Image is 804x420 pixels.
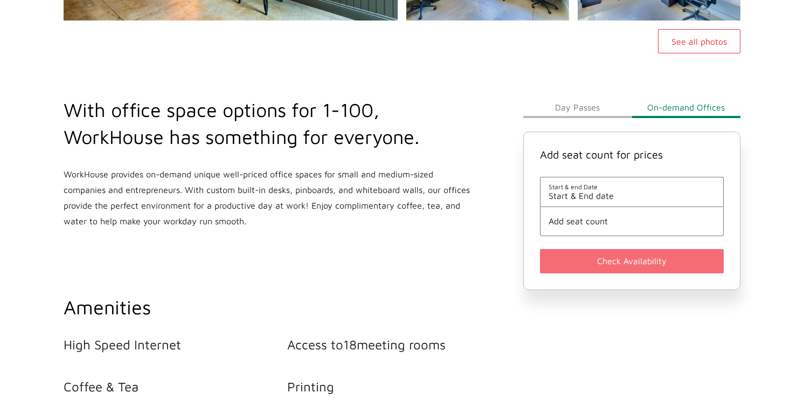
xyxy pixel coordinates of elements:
[540,249,724,273] button: Check Availability
[540,148,724,161] h4: Add seat count for prices
[287,379,511,394] li: Printing
[632,97,740,118] button: On-demand Offices
[64,167,472,229] p: WorkHouse provides on-demand unique well-priced office spaces for small and medium-sized companie...
[549,183,715,201] button: Start & end DateStart & End date
[549,216,715,226] button: Add seat count
[549,191,715,201] span: Start & End date
[64,97,472,150] h2: With office space options for 1-100, WorkHouse has something for everyone.
[64,337,287,352] li: High Speed Internet
[658,29,740,53] button: See all photos
[64,379,287,394] li: Coffee & Tea
[523,97,632,118] button: Day Passes
[549,183,715,191] span: Start & end Date
[64,294,510,321] h2: Amenities
[287,337,511,352] li: Access to 18 meeting rooms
